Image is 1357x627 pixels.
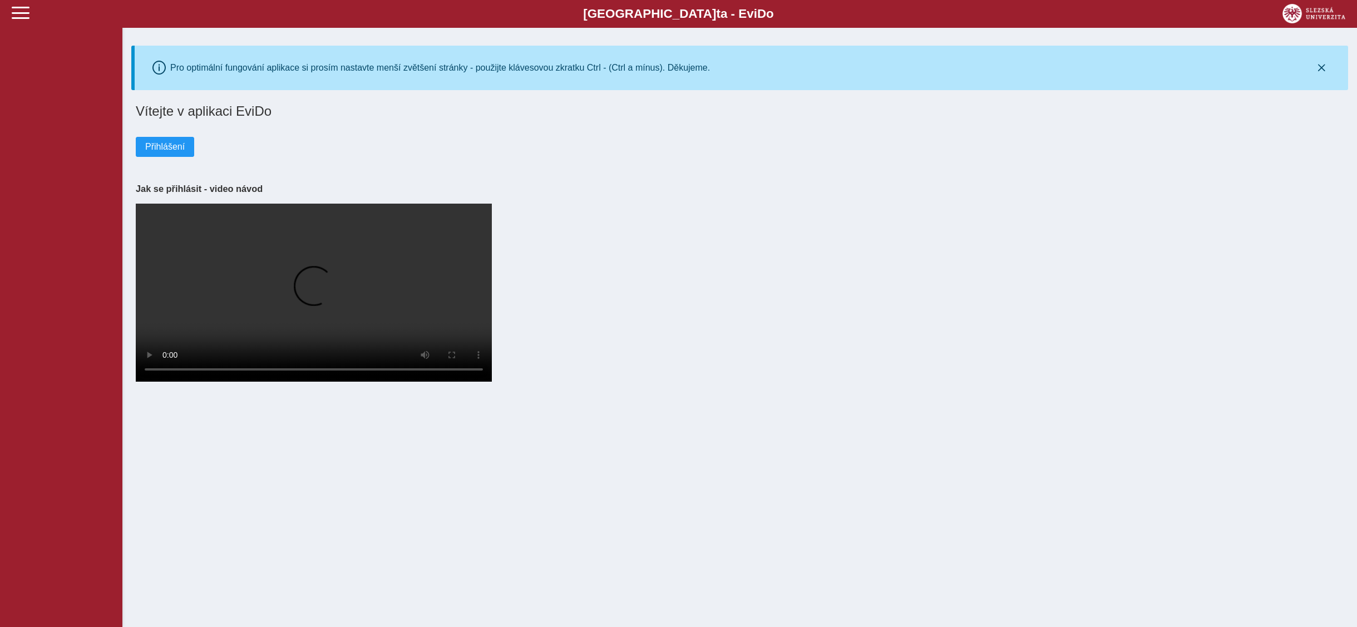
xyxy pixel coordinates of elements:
[136,137,194,157] button: Přihlášení
[1282,4,1345,23] img: logo_web_su.png
[136,103,1344,119] h1: Vítejte v aplikaci EviDo
[145,142,185,152] span: Přihlášení
[757,7,766,21] span: D
[136,204,492,382] video: Your browser does not support the video tag.
[33,7,1324,21] b: [GEOGRAPHIC_DATA] a - Evi
[716,7,720,21] span: t
[136,184,1344,194] h3: Jak se přihlásit - video návod
[170,63,710,73] div: Pro optimální fungování aplikace si prosím nastavte menší zvětšení stránky - použijte klávesovou ...
[766,7,774,21] span: o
